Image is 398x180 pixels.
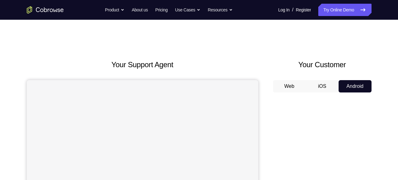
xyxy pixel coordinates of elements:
a: Register [296,4,311,16]
h2: Your Customer [273,59,372,70]
a: Try Online Demo [318,4,371,16]
a: Go to the home page [27,6,64,14]
h2: Your Support Agent [27,59,258,70]
button: Use Cases [175,4,200,16]
button: iOS [306,80,339,92]
a: Pricing [155,4,167,16]
button: Product [105,4,124,16]
a: About us [132,4,148,16]
button: Resources [208,4,233,16]
button: Android [339,80,372,92]
a: Log In [278,4,290,16]
span: / [292,6,293,14]
button: Web [273,80,306,92]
